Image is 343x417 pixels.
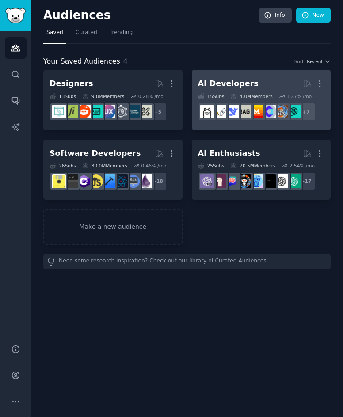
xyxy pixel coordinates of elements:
div: 9.8M Members [82,93,124,99]
a: Designers13Subs9.8MMembers0.28% /mo+5UX_DesignlearndesignuserexperienceUXDesignUI_Designlogodesig... [43,70,183,130]
img: ChatGPTPromptGenius [225,174,239,188]
div: Sort [294,58,304,64]
img: ArtificialInteligence [262,174,276,188]
img: DeepSeek [225,105,239,118]
a: AI Developers15Subs4.0MMembers3.27% /mo+7AIDevelopersSocietyllmopsOpenSourceAIMistralAIRagDeepSee... [192,70,331,130]
img: ExperiencedDevs [52,174,66,188]
img: AIDevelopersSociety [287,105,301,118]
a: Saved [43,26,66,44]
a: Software Developers26Subs30.0MMembers0.46% /mo+18elixirAskComputerSciencereactnativeiOSProgrammin... [43,140,183,200]
img: LangChain [213,105,226,118]
img: web_design [52,105,66,118]
img: OpenSourceAI [262,105,276,118]
img: ollama [200,105,214,118]
div: 3.27 % /mo [286,93,312,99]
span: Trending [110,29,133,37]
div: AI Developers [198,78,259,89]
div: 15 Sub s [198,93,225,99]
h2: Audiences [43,8,259,23]
img: Rag [237,105,251,118]
img: UX_Design [139,105,152,118]
div: 13 Sub s [50,93,76,99]
img: userexperience [114,105,128,118]
div: 26 Sub s [50,163,76,169]
div: 20.5M Members [230,163,275,169]
span: 4 [123,57,128,65]
div: Software Developers [50,148,141,159]
div: + 7 [297,102,316,121]
img: ChatGPT [287,174,301,188]
span: Recent [307,58,323,64]
div: 0.46 % /mo [141,163,166,169]
a: Trending [107,26,136,44]
img: AskComputerScience [126,174,140,188]
img: MistralAI [250,105,263,118]
div: Designers [50,78,93,89]
img: elixir [139,174,152,188]
div: 0.28 % /mo [138,93,164,99]
a: Info [259,8,292,23]
div: + 17 [297,172,316,190]
a: Curated [72,26,100,44]
button: Recent [307,58,331,64]
span: Curated [76,29,97,37]
img: OpenAI [274,174,288,188]
img: csharp [77,174,91,188]
div: 4.0M Members [230,93,272,99]
a: Make a new audience [43,209,183,245]
img: UXDesign [102,105,115,118]
div: Need some research inspiration? Check out our library of [43,254,331,269]
div: + 5 [149,102,167,121]
span: Saved [46,29,63,37]
img: typography [65,105,78,118]
a: New [296,8,331,23]
img: learnjavascript [89,174,103,188]
img: reactnative [114,174,128,188]
div: AI Enthusiasts [198,148,260,159]
img: aiArt [237,174,251,188]
a: Curated Audiences [215,257,267,266]
div: 30.0M Members [82,163,127,169]
img: ChatGPTPro [200,174,214,188]
img: logodesign [77,105,91,118]
img: LocalLLaMA [213,174,226,188]
img: artificial [250,174,263,188]
a: AI Enthusiasts25Subs20.5MMembers2.54% /mo+17ChatGPTOpenAIArtificialInteligenceartificialaiArtChat... [192,140,331,200]
div: 2.54 % /mo [290,163,315,169]
img: software [65,174,78,188]
img: UI_Design [89,105,103,118]
img: learndesign [126,105,140,118]
div: 25 Sub s [198,163,225,169]
span: Your Saved Audiences [43,56,120,67]
img: GummySearch logo [5,8,26,23]
img: llmops [274,105,288,118]
img: iOSProgramming [102,174,115,188]
div: + 18 [149,172,167,190]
